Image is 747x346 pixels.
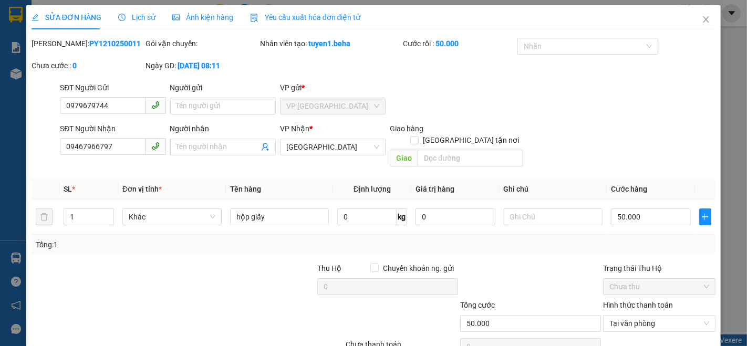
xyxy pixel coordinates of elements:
[390,124,423,133] span: Giao hàng
[118,13,155,22] span: Lịch sử
[286,98,379,114] span: VP PHÚ YÊN
[178,61,221,70] b: [DATE] 08:11
[691,5,721,35] button: Close
[250,13,361,22] span: Yêu cầu xuất hóa đơn điện tử
[32,60,144,71] div: Chưa cước :
[60,123,165,134] div: SĐT Người Nhận
[250,14,258,22] img: icon
[460,301,495,309] span: Tổng cước
[72,61,77,70] b: 0
[118,14,126,21] span: clock-circle
[32,38,144,49] div: [PERSON_NAME]:
[230,185,261,193] span: Tên hàng
[170,82,276,93] div: Người gửi
[280,82,386,93] div: VP gửi
[129,209,215,225] span: Khác
[419,134,523,146] span: [GEOGRAPHIC_DATA] tận nơi
[379,263,458,274] span: Chuyển khoản ng. gửi
[603,301,673,309] label: Hình thức thanh toán
[64,185,72,193] span: SL
[13,17,305,40] span: Thời gian : - Nhân viên nhận hàng :
[390,150,418,166] span: Giao
[286,139,379,155] span: ĐẮK LẮK
[170,123,276,134] div: Người nhận
[609,279,709,295] span: Chưa thu
[89,39,141,48] b: PY1210250011
[172,14,180,21] span: picture
[280,124,309,133] span: VP Nhận
[500,179,607,200] th: Ghi chú
[702,15,710,24] span: close
[435,39,459,48] b: 50.000
[354,185,391,193] span: Định lượng
[603,263,715,274] div: Trạng thái Thu Hộ
[32,13,101,22] span: SỬA ĐƠN HÀNG
[146,60,258,71] div: Ngày GD:
[611,185,647,193] span: Cước hàng
[609,316,709,331] span: Tại văn phòng
[146,38,258,49] div: Gói vận chuyển:
[230,208,329,225] input: VD: Bàn, Ghế
[151,142,160,150] span: phone
[36,239,289,250] div: Tổng: 1
[700,213,711,221] span: plus
[504,208,603,225] input: Ghi Chú
[260,38,401,49] div: Nhân viên tạo:
[60,82,165,93] div: SĐT Người Gửi
[317,264,341,272] span: Thu Hộ
[144,17,305,40] span: Võ Thị Bích Tuyền
[151,101,160,109] span: phone
[403,38,515,49] div: Cước rồi :
[418,150,523,166] input: Dọc đường
[261,143,269,151] span: user-add
[32,14,39,21] span: edit
[397,208,407,225] span: kg
[308,39,350,48] b: tuyen1.beha
[172,13,233,22] span: Ảnh kiện hàng
[699,208,712,225] button: plus
[416,185,454,193] span: Giá trị hàng
[65,17,140,28] span: 08:11:20 [DATE]
[122,185,162,193] span: Đơn vị tính
[36,208,53,225] button: delete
